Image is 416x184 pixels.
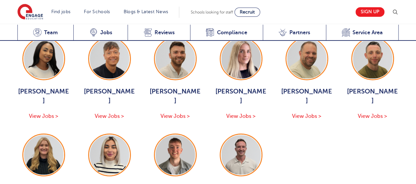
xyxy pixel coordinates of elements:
span: [PERSON_NAME] [215,87,267,105]
img: Gemma White [24,135,63,175]
span: View Jobs > [292,113,321,119]
img: Josh Hausdoerfer [156,39,195,79]
a: Service Area [326,25,399,41]
a: [PERSON_NAME] View Jobs > [215,38,267,120]
span: View Jobs > [160,113,190,119]
a: Jobs [73,25,128,41]
a: [PERSON_NAME] View Jobs > [281,38,333,120]
span: [PERSON_NAME] [83,87,136,105]
a: [PERSON_NAME] View Jobs > [17,38,70,120]
a: [PERSON_NAME] View Jobs > [346,38,399,120]
a: Reviews [128,25,190,41]
span: View Jobs > [358,113,387,119]
a: Blogs & Latest News [124,9,168,14]
img: Ash Francis [156,135,195,175]
span: [PERSON_NAME] [346,87,399,105]
span: Team [44,29,58,36]
span: Compliance [217,29,247,36]
a: [PERSON_NAME] View Jobs > [83,38,136,120]
a: Sign up [355,7,384,17]
span: Service Area [353,29,383,36]
span: View Jobs > [226,113,256,119]
span: View Jobs > [29,113,58,119]
span: Schools looking for staff [191,10,233,14]
span: Partners [289,29,310,36]
img: Will Taylor [221,135,261,175]
a: Team [17,25,74,41]
span: [PERSON_NAME] [281,87,333,105]
a: Recruit [234,8,260,17]
span: Recruit [240,10,255,14]
span: Jobs [100,29,112,36]
img: Megan Parsons [221,39,261,79]
span: [PERSON_NAME] [149,87,202,105]
a: Partners [263,25,326,41]
img: Aaron Blackwell [90,39,129,79]
a: For Schools [84,9,110,14]
a: [PERSON_NAME] View Jobs > [149,38,202,120]
img: Ryan Simmons [353,39,392,79]
img: Mia Menson [24,39,63,79]
a: Find jobs [51,9,71,14]
span: Reviews [155,29,175,36]
img: Emma Scott [90,135,129,175]
a: Compliance [190,25,263,41]
span: [PERSON_NAME] [17,87,70,105]
img: Paul Tricker [287,39,327,79]
span: View Jobs > [95,113,124,119]
img: Engage Education [17,4,43,20]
